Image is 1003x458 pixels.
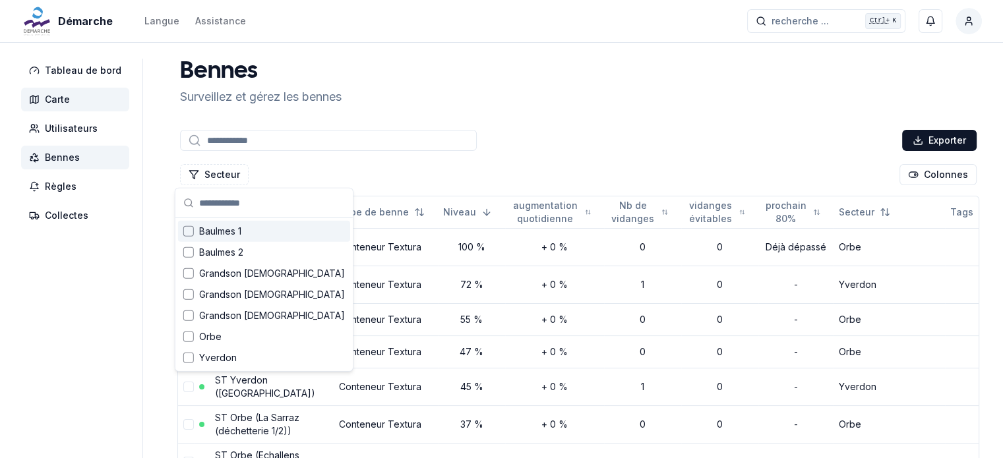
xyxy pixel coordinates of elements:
[45,64,121,77] span: Tableau de bord
[834,405,945,443] td: Orbe
[45,209,88,222] span: Collectes
[510,278,599,291] div: + 0 %
[601,202,676,223] button: Not sorted. Click to sort ascending.
[899,164,977,185] button: Cocher les colonnes
[21,175,135,198] a: Règles
[686,313,753,326] div: 0
[609,380,676,393] div: 1
[21,13,118,29] a: Démarche
[747,9,905,33] button: recherche ...Ctrl+K
[686,345,753,358] div: 0
[144,13,179,29] button: Langue
[679,202,753,223] button: Not sorted. Click to sort ascending.
[834,266,945,303] td: Yverdon
[686,380,753,393] div: 0
[21,204,135,227] a: Collectes
[45,93,70,106] span: Carte
[686,199,734,225] span: vidanges évitables
[435,202,500,223] button: Sorted descending. Click to sort ascending.
[686,241,753,254] div: 0
[443,278,500,291] div: 72 %
[764,278,828,291] div: -
[183,382,194,392] button: select-row
[334,335,438,368] td: Conteneur Textura
[510,241,599,254] div: + 0 %
[950,206,973,219] span: Tags
[443,418,500,431] div: 37 %
[45,151,80,164] span: Bennes
[199,309,345,322] span: Grandson [DEMOGRAPHIC_DATA]
[199,246,243,259] span: Baulmes 2
[764,241,828,254] div: Déjà dépassé
[609,241,676,254] div: 0
[199,330,222,343] span: Orbe
[180,59,342,85] h1: Bennes
[510,418,599,431] div: + 0 %
[199,351,237,364] span: Yverdon
[609,418,676,431] div: 0
[331,202,433,223] button: Not sorted. Click to sort ascending.
[510,345,599,358] div: + 0 %
[764,418,828,431] div: -
[609,313,676,326] div: 0
[443,345,500,358] div: 47 %
[180,88,342,106] p: Surveillez et gérez les bennes
[334,228,438,266] td: Conteneur Textura
[510,313,599,326] div: + 0 %
[609,199,656,225] span: Nb de vidanges
[180,164,249,185] button: Filtrer les lignes
[215,412,299,436] a: ST Orbe (La Sarraz (déchetterie 1/2))
[609,278,676,291] div: 1
[21,59,135,82] a: Tableau de bord
[510,199,580,225] span: augmentation quotidienne
[834,368,945,405] td: Yverdon
[334,303,438,335] td: Conteneur Textura
[502,202,599,223] button: Not sorted. Click to sort ascending.
[902,130,977,151] button: Exporter
[764,313,828,326] div: -
[334,405,438,443] td: Conteneur Textura
[443,380,500,393] div: 45 %
[764,380,828,393] div: -
[144,14,179,28] div: Langue
[834,335,945,368] td: Orbe
[199,267,345,280] span: Grandson [DEMOGRAPHIC_DATA]
[834,228,945,266] td: Orbe
[58,13,113,29] span: Démarche
[21,5,53,37] img: Démarche Logo
[510,380,599,393] div: + 0 %
[756,202,828,223] button: Not sorted. Click to sort ascending.
[764,345,828,358] div: -
[21,146,135,169] a: Bennes
[772,14,829,28] span: recherche ...
[334,368,438,405] td: Conteneur Textura
[199,288,345,301] span: Grandson [DEMOGRAPHIC_DATA]
[686,418,753,431] div: 0
[195,13,246,29] a: Assistance
[443,313,500,326] div: 55 %
[215,374,315,399] a: ST Yverdon ([GEOGRAPHIC_DATA])
[839,206,874,219] span: Secteur
[45,180,76,193] span: Règles
[21,88,135,111] a: Carte
[686,278,753,291] div: 0
[334,266,438,303] td: Conteneur Textura
[183,419,194,430] button: select-row
[339,206,409,219] span: Type de benne
[199,225,241,238] span: Baulmes 1
[609,345,676,358] div: 0
[21,117,135,140] a: Utilisateurs
[443,241,500,254] div: 100 %
[45,122,98,135] span: Utilisateurs
[764,199,808,225] span: prochain 80%
[831,202,898,223] button: Not sorted. Click to sort ascending.
[942,202,997,223] button: Not sorted. Click to sort ascending.
[834,303,945,335] td: Orbe
[443,206,476,219] span: Niveau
